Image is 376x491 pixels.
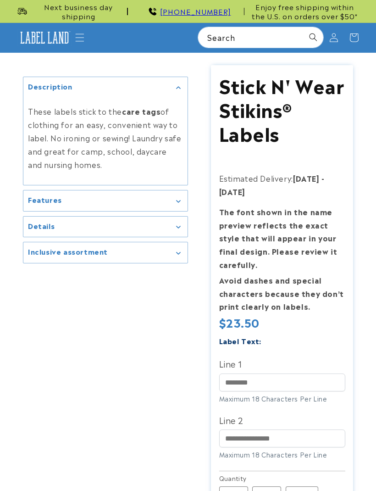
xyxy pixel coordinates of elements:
[219,474,248,483] legend: Quantity
[219,356,345,371] label: Line 1
[219,186,246,197] strong: [DATE]
[219,413,345,427] label: Line 2
[122,106,160,117] strong: care tags
[28,195,62,204] h2: Features
[70,28,90,48] summary: Menu
[219,315,260,329] span: $23.50
[248,2,361,20] span: Enjoy free shipping within the U.S. on orders over $50*
[303,27,323,47] button: Search
[23,217,188,237] summary: Details
[219,73,345,145] h1: Stick N' Wear Stikins® Labels
[321,173,325,184] strong: -
[23,190,188,211] summary: Features
[28,247,108,256] h2: Inclusive assortment
[29,2,128,20] span: Next business day shipping
[219,172,345,198] p: Estimated Delivery:
[23,242,188,263] summary: Inclusive assortment
[28,221,55,230] h2: Details
[17,29,72,46] img: Label Land
[23,77,188,98] summary: Description
[219,335,262,346] label: Label Text:
[23,77,188,263] media-gallery: Gallery Viewer
[219,450,345,459] div: Maximum 18 Characters Per Line
[28,82,72,91] h2: Description
[293,173,320,184] strong: [DATE]
[28,105,183,171] p: These labels stick to the of clothing for an easy, convenient way to label. No ironing or sewing!...
[219,394,345,403] div: Maximum 18 Characters Per Line
[14,26,75,50] a: Label Land
[219,274,344,312] strong: Avoid dashes and special characters because they don’t print clearly on labels.
[160,6,231,17] a: [PHONE_NUMBER]
[219,206,337,270] strong: The font shown in the name preview reflects the exact style that will appear in your final design...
